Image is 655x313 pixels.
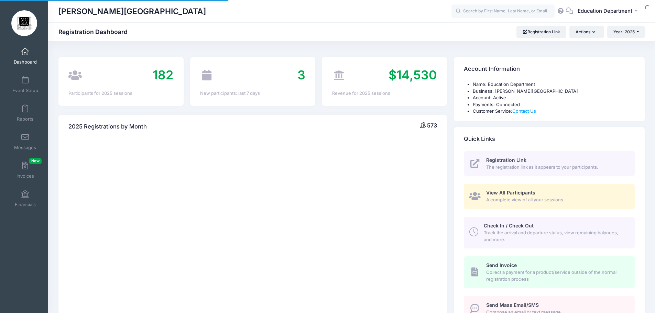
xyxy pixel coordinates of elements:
[12,88,38,93] span: Event Setup
[68,90,173,97] div: Participants for 2025 sessions
[11,10,37,36] img: Marietta Cobb Museum of Art
[332,90,437,97] div: Revenue for 2025 sessions
[153,67,173,82] span: 182
[473,88,635,95] li: Business: [PERSON_NAME][GEOGRAPHIC_DATA]
[569,26,604,38] button: Actions
[486,262,517,268] span: Send Invoice
[9,44,42,68] a: Dashboard
[464,256,635,288] a: Send Invoice Collect a payment for a product/service outside of the normal registration process
[486,269,627,282] span: Collect a payment for a product/service outside of the normal registration process
[473,81,635,88] li: Name: Education Department
[486,190,535,195] span: View All Participants
[512,108,536,114] a: Contact Us
[464,151,635,176] a: Registration Link The registration link as it appears to your participants.
[17,173,34,179] span: Invoices
[484,223,534,228] span: Check In / Check Out
[9,158,42,182] a: InvoicesNew
[9,187,42,211] a: Financials
[464,129,495,149] h4: Quick Links
[297,67,305,82] span: 3
[451,4,555,18] input: Search by First Name, Last Name, or Email...
[516,26,566,38] a: Registration Link
[9,130,42,154] a: Messages
[58,3,206,19] h1: [PERSON_NAME][GEOGRAPHIC_DATA]
[464,217,635,248] a: Check In / Check Out Track the arrival and departure status, view remaining balances, and more.
[473,108,635,115] li: Customer Service:
[473,101,635,108] li: Payments: Connected
[464,184,635,209] a: View All Participants A complete view of all your sessions.
[29,158,42,164] span: New
[573,3,645,19] button: Education Department
[486,157,526,163] span: Registration Link
[486,197,627,203] span: A complete view of all your sessions.
[14,59,37,65] span: Dashboard
[58,28,133,35] h1: Registration Dashboard
[607,26,645,38] button: Year: 2025
[464,59,520,79] h4: Account Information
[68,117,147,136] h4: 2025 Registrations by Month
[484,230,627,243] span: Track the arrival and departure status, view remaining balances, and more.
[17,116,33,122] span: Reports
[486,164,627,171] span: The registration link as it appears to your participants.
[486,302,539,308] span: Send Mass Email/SMS
[427,122,437,129] span: 573
[389,67,437,82] span: $14,530
[473,94,635,101] li: Account: Active
[9,101,42,125] a: Reports
[613,29,635,34] span: Year: 2025
[578,7,632,15] span: Education Department
[200,90,305,97] div: New participants: last 7 days
[15,202,36,208] span: Financials
[14,145,36,150] span: Messages
[9,72,42,97] a: Event Setup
